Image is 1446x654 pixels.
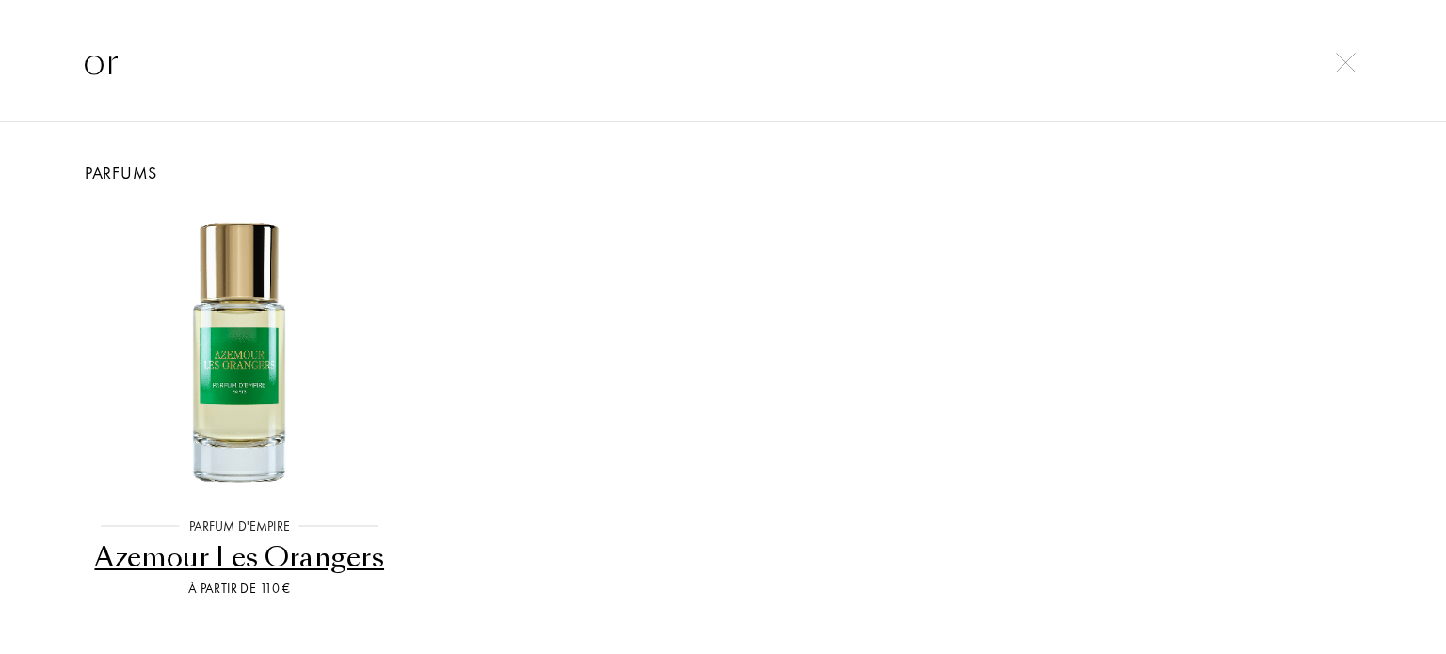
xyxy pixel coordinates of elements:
input: Rechercher [45,33,1401,89]
div: Parfum d'Empire [180,517,299,536]
div: Azemour Les Orangers [86,539,394,576]
img: Azemour Les Orangers [94,206,384,496]
img: cross.svg [1336,53,1356,72]
div: Parfums [64,160,1382,185]
a: Azemour Les OrangersParfum d'EmpireAzemour Les OrangersÀ partir de 110 € [78,185,401,622]
div: À partir de 110 € [86,579,394,598]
